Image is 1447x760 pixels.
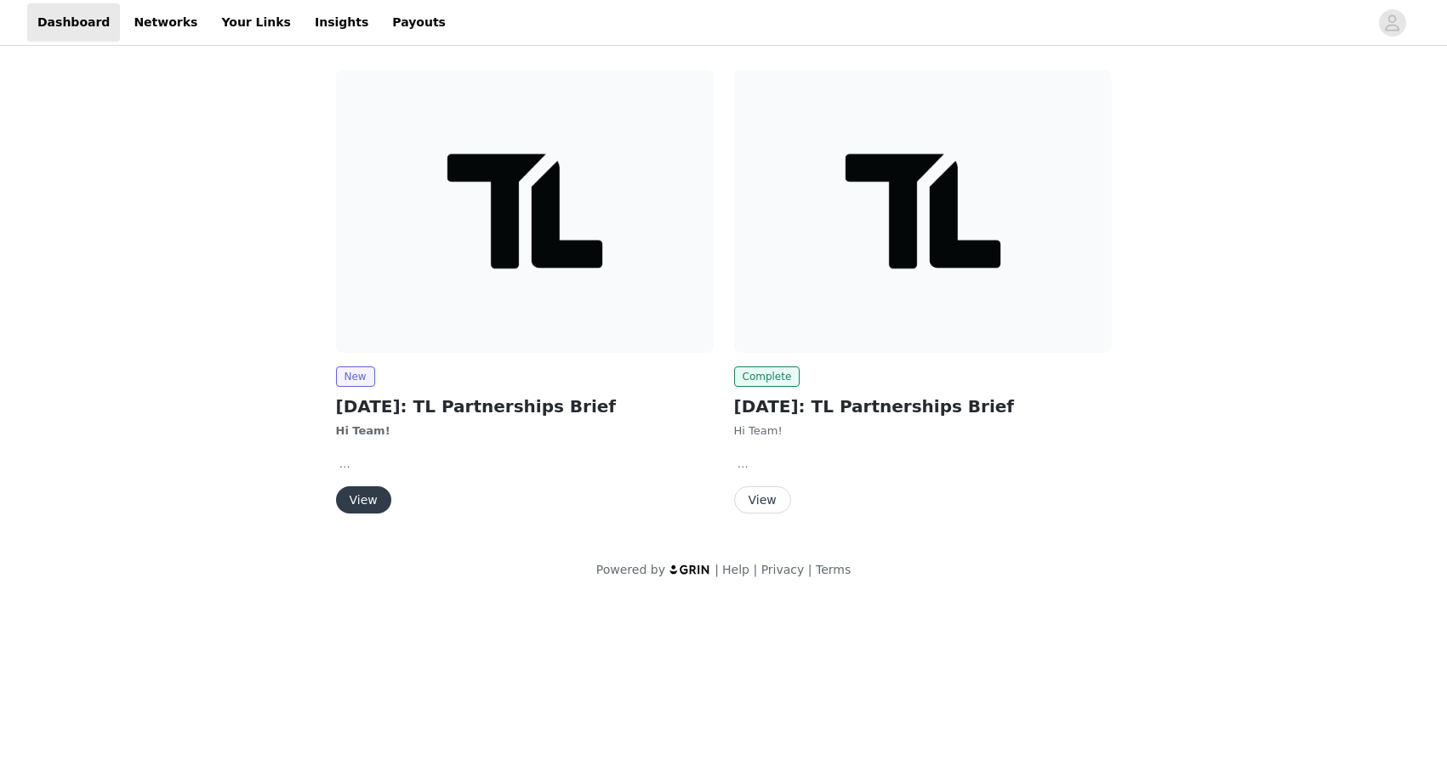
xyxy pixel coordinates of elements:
[734,423,1112,440] p: Hi Team!
[734,366,800,387] span: Complete
[734,70,1112,353] img: Transparent Labs
[305,3,379,42] a: Insights
[816,563,851,576] a: Terms
[336,394,714,419] h2: [DATE]: TL Partnerships Brief
[336,494,391,507] a: View
[336,424,390,437] strong: Hi Team!
[734,486,791,513] button: View
[336,486,391,513] button: View
[808,563,812,576] span: |
[734,394,1112,419] h2: [DATE]: TL Partnerships Brief
[211,3,301,42] a: Your Links
[27,3,120,42] a: Dashboard
[123,3,208,42] a: Networks
[734,494,791,507] a: View
[596,563,665,576] span: Powered by
[669,564,711,575] img: logo
[761,563,805,576] a: Privacy
[1384,9,1400,37] div: avatar
[715,563,719,576] span: |
[722,563,749,576] a: Help
[336,70,714,353] img: Transparent Labs
[336,366,375,387] span: New
[382,3,456,42] a: Payouts
[753,563,757,576] span: |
